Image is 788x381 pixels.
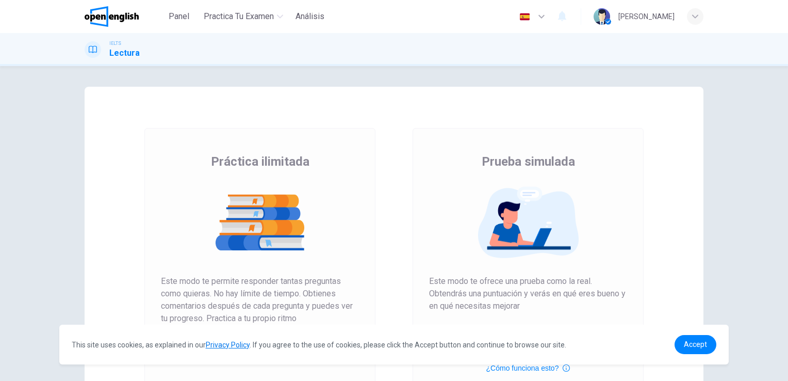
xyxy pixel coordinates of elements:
span: Análisis [295,10,324,23]
div: [PERSON_NAME] [618,10,675,23]
button: Panel [162,7,195,26]
img: OpenEnglish logo [85,6,139,27]
button: Análisis [291,7,329,26]
span: This site uses cookies, as explained in our . If you agree to the use of cookies, please click th... [72,341,566,349]
span: Accept [684,340,707,348]
h1: Lectura [109,47,140,59]
span: Práctica ilimitada [211,153,309,170]
span: Este modo te permite responder tantas preguntas como quieras. No hay límite de tiempo. Obtienes c... [161,275,359,325]
span: Prueba simulada [482,153,575,170]
img: Profile picture [594,8,610,25]
button: ¿Cómo funciona esto? [486,362,570,374]
div: cookieconsent [59,325,729,364]
span: Practica tu examen [204,10,274,23]
button: Practica tu examen [200,7,287,26]
span: IELTS [109,40,121,47]
span: Este modo te ofrece una prueba como la real. Obtendrás una puntuación y verás en qué eres bueno y... [429,275,627,312]
span: Panel [169,10,189,23]
a: OpenEnglish logo [85,6,162,27]
a: Privacy Policy [206,341,250,349]
img: es [518,13,531,21]
a: dismiss cookie message [675,335,716,354]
